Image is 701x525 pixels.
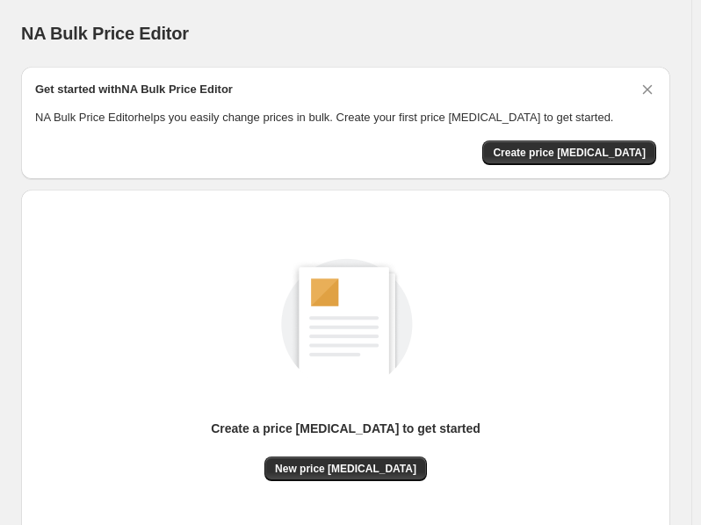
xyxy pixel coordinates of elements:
button: Create price change job [482,140,656,165]
span: New price [MEDICAL_DATA] [275,462,416,476]
span: NA Bulk Price Editor [21,24,189,43]
button: New price [MEDICAL_DATA] [264,457,427,481]
p: Create a price [MEDICAL_DATA] to get started [211,420,481,437]
h2: Get started with NA Bulk Price Editor [35,81,233,98]
button: Dismiss card [639,81,656,98]
p: NA Bulk Price Editor helps you easily change prices in bulk. Create your first price [MEDICAL_DAT... [35,109,656,126]
span: Create price [MEDICAL_DATA] [493,146,646,160]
